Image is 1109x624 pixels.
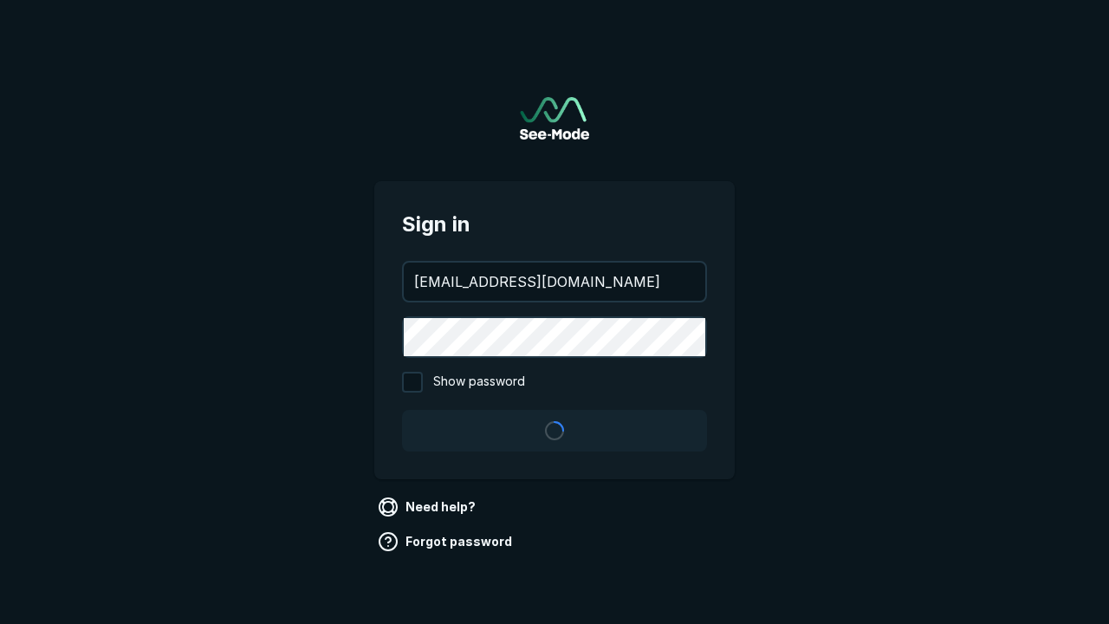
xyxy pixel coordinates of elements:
a: Go to sign in [520,97,589,140]
span: Sign in [402,209,707,240]
a: Need help? [374,493,483,521]
img: See-Mode Logo [520,97,589,140]
span: Show password [433,372,525,393]
input: your@email.com [404,263,705,301]
a: Forgot password [374,528,519,556]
